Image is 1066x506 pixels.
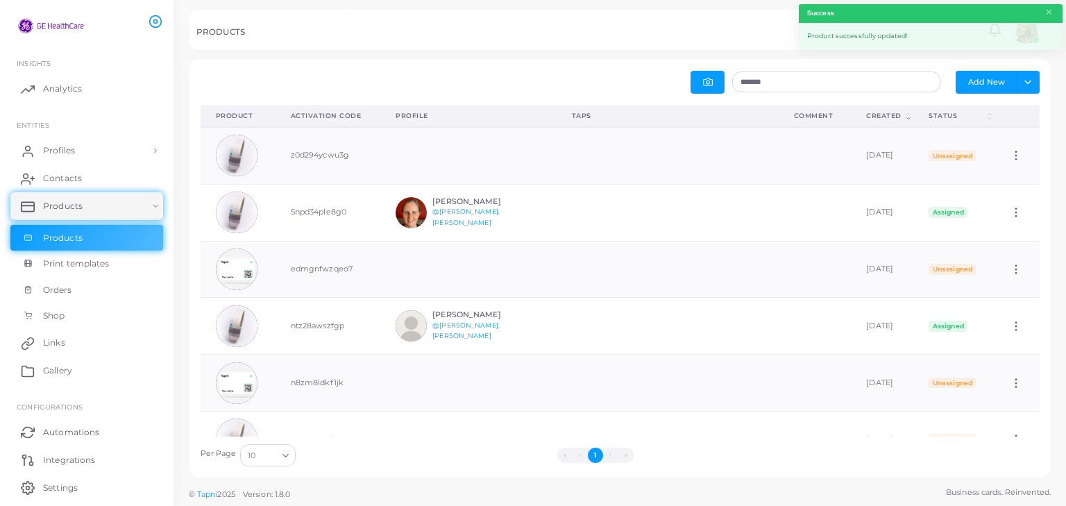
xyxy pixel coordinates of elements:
[10,75,163,103] a: Analytics
[196,27,245,37] h5: PRODUCTS
[257,448,277,463] input: Search for option
[43,144,75,157] span: Profiles
[432,321,500,340] a: @[PERSON_NAME].[PERSON_NAME]
[10,137,163,165] a: Profiles
[929,150,976,161] span: Unassigned
[851,241,913,298] td: [DATE]
[276,412,380,469] td: rzfegumbjl68
[43,454,95,466] span: Integrations
[10,225,163,251] a: Products
[10,251,163,277] a: Print templates
[216,305,257,347] img: avatar
[866,111,904,121] div: Created
[43,258,110,270] span: Print templates
[432,197,534,206] h6: [PERSON_NAME]
[17,59,51,67] span: INSIGHTS
[10,329,163,357] a: Links
[276,127,380,184] td: z0d294ycwu3g
[588,448,603,463] button: Go to page 1
[43,482,78,494] span: Settings
[291,111,365,121] div: Activation Code
[929,378,976,389] span: Unassigned
[17,121,49,129] span: ENTITIES
[276,355,380,412] td: n8zm8ldkf1jk
[396,197,427,228] img: avatar
[396,111,541,121] div: Profile
[43,310,65,322] span: Shop
[217,489,235,500] span: 2025
[10,418,163,446] a: Automations
[43,364,72,377] span: Gallery
[851,355,913,412] td: [DATE]
[794,111,836,121] div: Comment
[216,135,257,176] img: avatar
[956,71,1017,93] button: Add New
[851,127,913,184] td: [DATE]
[572,111,763,121] div: Taps
[10,192,163,220] a: Products
[946,487,1051,498] span: Business cards. Reinvented.
[10,277,163,303] a: Orders
[10,357,163,385] a: Gallery
[216,111,260,121] div: Product
[10,446,163,473] a: Integrations
[1044,5,1054,20] button: Close
[276,298,380,355] td: ntz28awszfgp
[240,444,296,466] div: Search for option
[216,192,257,233] img: avatar
[276,184,380,241] td: 5npd34ple8g0
[216,362,257,404] img: avatar
[432,310,534,319] h6: [PERSON_NAME]
[929,207,967,218] span: Assigned
[276,241,380,298] td: edmgnfwzqeo7
[10,473,163,501] a: Settings
[432,208,500,226] a: @[PERSON_NAME].[PERSON_NAME]
[995,106,1040,127] th: Action
[10,165,163,192] a: Contacts
[929,111,985,121] div: Status
[17,403,83,411] span: Configurations
[799,23,1063,50] div: Product successfully updated!
[43,337,65,349] span: Links
[12,13,90,39] img: logo
[248,448,255,463] span: 10
[851,298,913,355] td: [DATE]
[189,489,290,500] span: ©
[851,412,913,469] td: [DATE]
[10,303,163,329] a: Shop
[43,200,83,212] span: Products
[243,489,291,499] span: Version: 1.8.0
[197,489,218,499] a: Tapni
[216,419,257,460] img: avatar
[929,434,976,445] span: Unassigned
[43,284,72,296] span: Orders
[851,184,913,241] td: [DATE]
[43,172,82,185] span: Contacts
[43,426,99,439] span: Automations
[299,448,891,463] ul: Pagination
[929,321,967,332] span: Assigned
[396,310,427,341] img: avatar
[201,448,237,459] label: Per Page
[929,264,976,275] span: Unassigned
[216,248,257,290] img: avatar
[807,8,834,18] strong: Success
[43,232,83,244] span: Products
[43,83,82,95] span: Analytics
